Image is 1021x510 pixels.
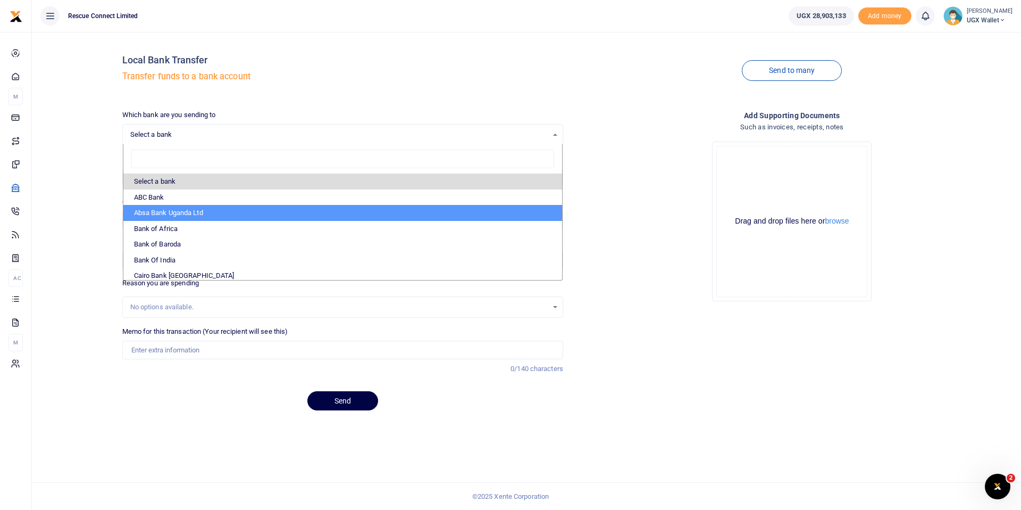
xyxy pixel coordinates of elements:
[572,121,1012,133] h4: Such as invoices, receipts, notes
[943,6,963,26] img: profile-user
[9,269,23,287] li: Ac
[858,11,911,19] a: Add money
[122,210,563,228] input: UGX
[123,252,562,268] li: Bank Of India
[742,60,842,81] a: Send to many
[1007,474,1015,482] span: 2
[943,6,1012,26] a: profile-user [PERSON_NAME] UGX Wallet
[797,11,846,21] span: UGX 28,903,133
[712,142,872,301] div: File Uploader
[123,236,562,252] li: Bank of Baroda
[122,110,216,120] label: Which bank are you sending to
[530,365,563,373] span: characters
[510,365,529,373] span: 0/140
[717,216,867,226] div: Drag and drop files here or
[122,236,166,247] label: Phone number
[122,154,207,164] label: Recipient's account number
[123,190,562,205] li: ABC Bank
[122,71,563,82] h5: Transfer funds to a bank account
[122,278,199,289] label: Reason you are spending
[858,7,911,25] span: Add money
[122,168,339,186] input: Enter account number
[122,326,288,337] label: Memo for this transaction (Your recipient will see this)
[10,10,22,23] img: logo-small
[123,221,562,237] li: Bank of Africa
[985,474,1010,499] iframe: Intercom live chat
[123,268,562,284] li: Cairo Bank [GEOGRAPHIC_DATA]
[122,341,563,359] input: Enter extra information
[967,15,1012,25] span: UGX Wallet
[9,334,23,351] li: M
[64,11,142,21] span: Rescue Connect Limited
[858,7,911,25] li: Toup your wallet
[123,205,562,221] li: Absa Bank Uganda Ltd
[784,6,858,26] li: Wallet ballance
[10,12,22,20] a: logo-small logo-large logo-large
[122,195,199,205] label: Amount you want to send
[825,217,849,225] button: browse
[122,251,339,269] input: Enter phone number
[130,129,548,140] span: Select a bank
[9,88,23,105] li: M
[123,174,562,190] li: Select a bank
[789,6,853,26] a: UGX 28,903,133
[130,302,548,312] div: No options available.
[572,110,1012,121] h4: Add supporting Documents
[122,54,563,66] h4: Local Bank Transfer
[307,391,378,410] button: Send
[967,7,1012,16] small: [PERSON_NAME]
